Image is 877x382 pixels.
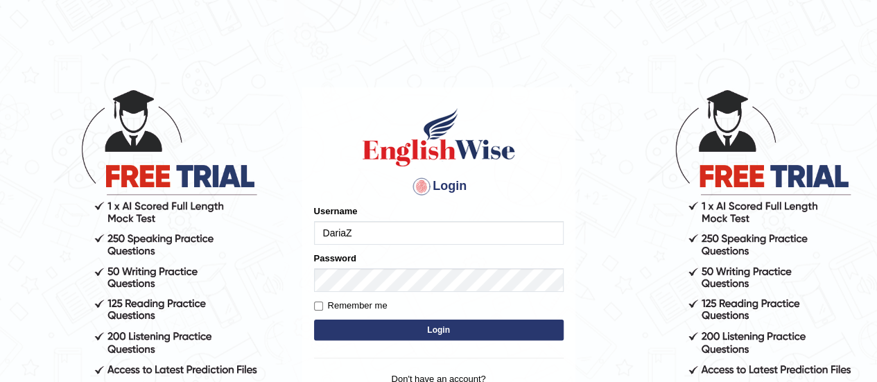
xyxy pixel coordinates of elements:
[314,320,564,340] button: Login
[314,205,358,218] label: Username
[314,302,323,311] input: Remember me
[314,252,356,265] label: Password
[360,106,518,168] img: Logo of English Wise sign in for intelligent practice with AI
[314,299,388,313] label: Remember me
[314,175,564,198] h4: Login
